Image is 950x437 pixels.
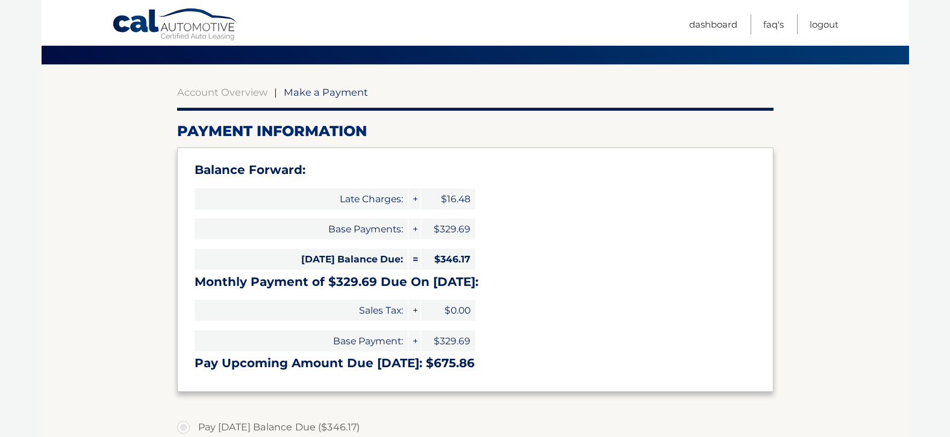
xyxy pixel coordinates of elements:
span: $346.17 [421,249,475,270]
h2: Payment Information [177,122,773,140]
span: Late Charges: [195,188,408,209]
h3: Balance Forward: [195,163,756,178]
span: $329.69 [421,218,475,240]
span: $16.48 [421,188,475,209]
a: Logout [810,14,839,34]
span: + [408,218,420,240]
a: Cal Automotive [112,8,239,43]
span: | [274,86,277,98]
span: + [408,330,420,352]
span: [DATE] Balance Due: [195,249,408,270]
span: Sales Tax: [195,300,408,321]
a: FAQ's [763,14,784,34]
span: + [408,188,420,209]
span: Base Payments: [195,218,408,240]
span: + [408,300,420,321]
h3: Monthly Payment of $329.69 Due On [DATE]: [195,274,756,290]
a: Dashboard [689,14,737,34]
span: $0.00 [421,300,475,321]
h3: Pay Upcoming Amount Due [DATE]: $675.86 [195,356,756,371]
span: Make a Payment [284,86,368,98]
span: Base Payment: [195,330,408,352]
span: = [408,249,420,270]
span: $329.69 [421,330,475,352]
a: Account Overview [177,86,267,98]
